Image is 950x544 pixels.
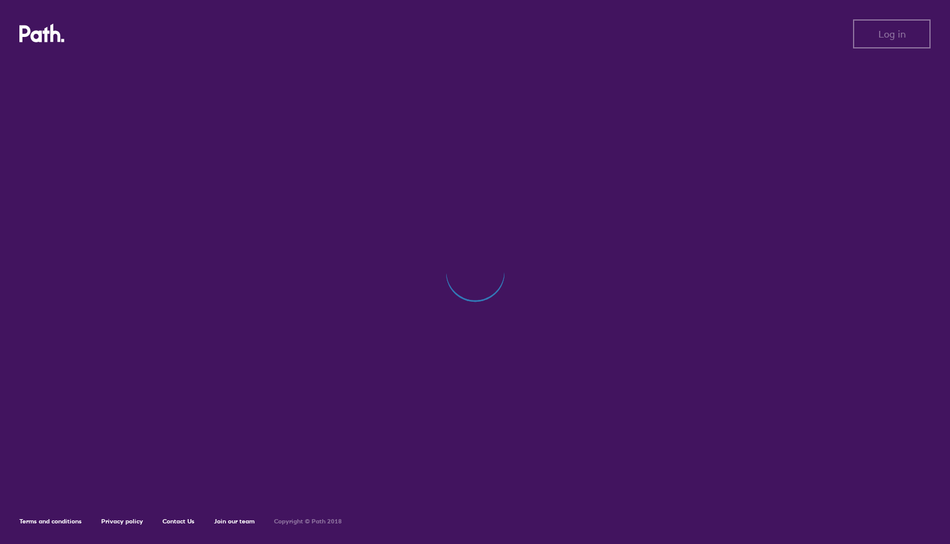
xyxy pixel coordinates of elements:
[214,517,255,525] a: Join our team
[162,517,195,525] a: Contact Us
[274,518,342,525] h6: Copyright © Path 2018
[853,19,931,48] button: Log in
[101,517,143,525] a: Privacy policy
[878,28,906,39] span: Log in
[19,517,82,525] a: Terms and conditions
